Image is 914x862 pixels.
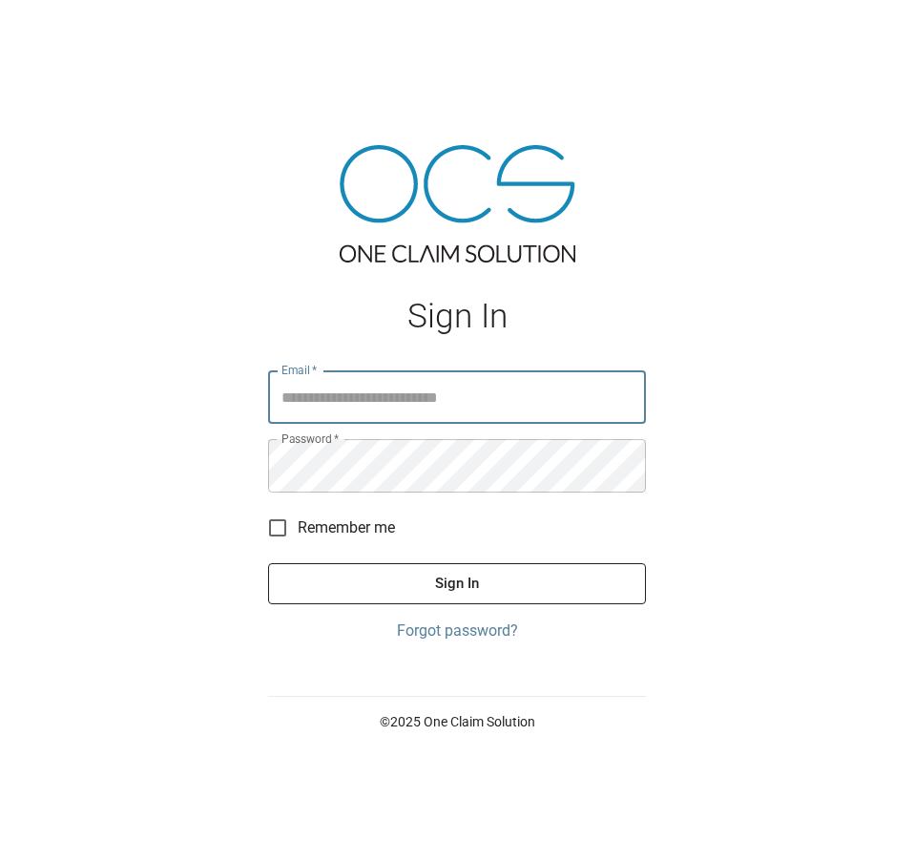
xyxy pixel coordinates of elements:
[268,712,646,731] p: © 2025 One Claim Solution
[268,563,646,603] button: Sign In
[268,297,646,336] h1: Sign In
[268,620,646,642] a: Forgot password?
[340,145,575,263] img: ocs-logo-tra.png
[23,11,99,50] img: ocs-logo-white-transparent.png
[298,516,395,539] span: Remember me
[281,431,339,447] label: Password
[281,362,318,378] label: Email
